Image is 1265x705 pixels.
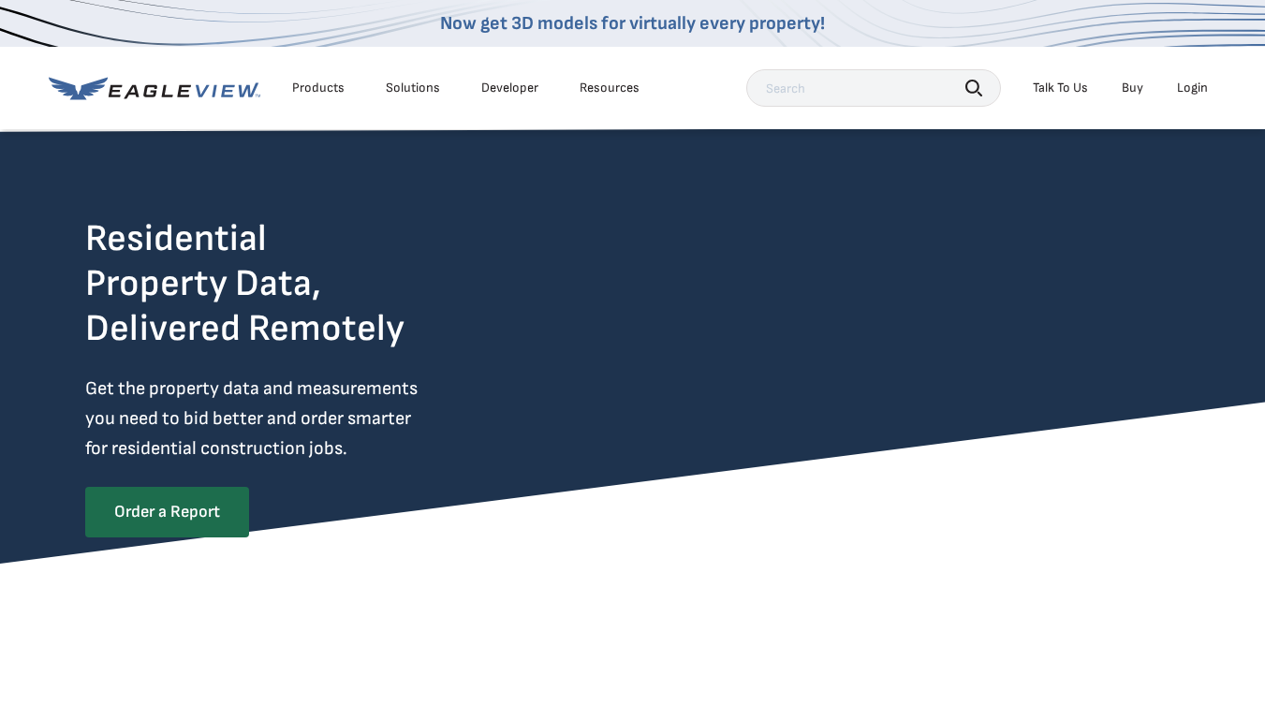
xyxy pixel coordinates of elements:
[85,487,249,537] a: Order a Report
[746,69,1001,107] input: Search
[1122,80,1143,96] a: Buy
[440,12,825,35] a: Now get 3D models for virtually every property!
[386,80,440,96] div: Solutions
[481,80,538,96] a: Developer
[1177,80,1208,96] div: Login
[580,80,640,96] div: Resources
[292,80,345,96] div: Products
[1033,80,1088,96] div: Talk To Us
[85,216,405,351] h2: Residential Property Data, Delivered Remotely
[85,374,495,463] p: Get the property data and measurements you need to bid better and order smarter for residential c...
